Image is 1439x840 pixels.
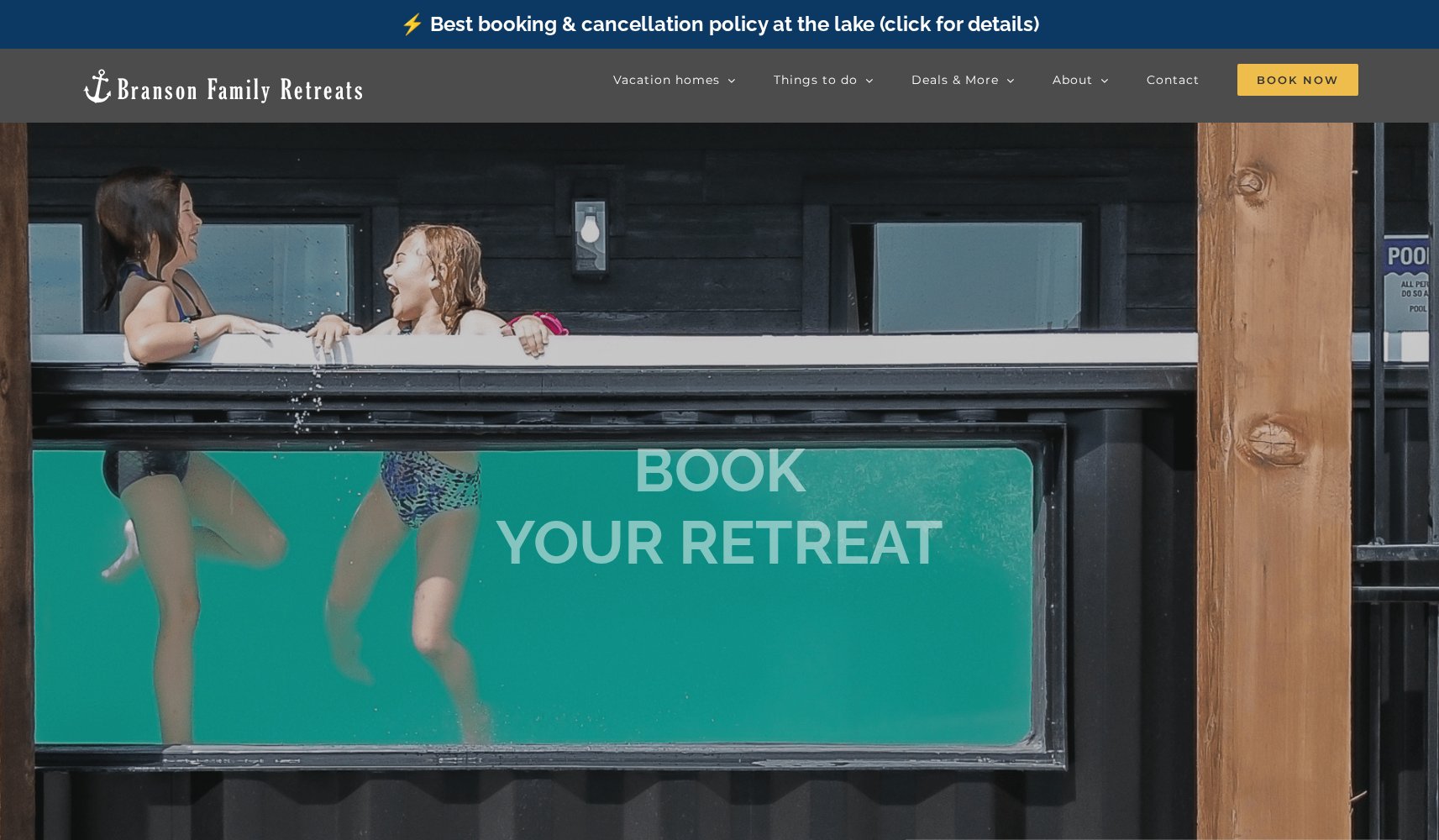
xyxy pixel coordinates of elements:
span: About [1053,74,1093,86]
a: About [1053,63,1109,97]
span: Deals & More [911,74,999,86]
a: ⚡️ Best booking & cancellation policy at the lake (click for details) [400,12,1039,36]
a: Contact [1147,63,1200,97]
span: Vacation homes [613,74,720,86]
nav: Main Menu [613,63,1358,97]
b: BOOK YOUR RETREAT [496,434,943,578]
span: Things to do [774,74,858,86]
a: Book Now [1237,63,1358,97]
span: Book Now [1237,64,1358,96]
a: Deals & More [911,63,1015,97]
a: Things to do [774,63,874,97]
img: Branson Family Retreats Logo [81,67,365,105]
a: Vacation homes [613,63,736,97]
span: Contact [1147,74,1200,86]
